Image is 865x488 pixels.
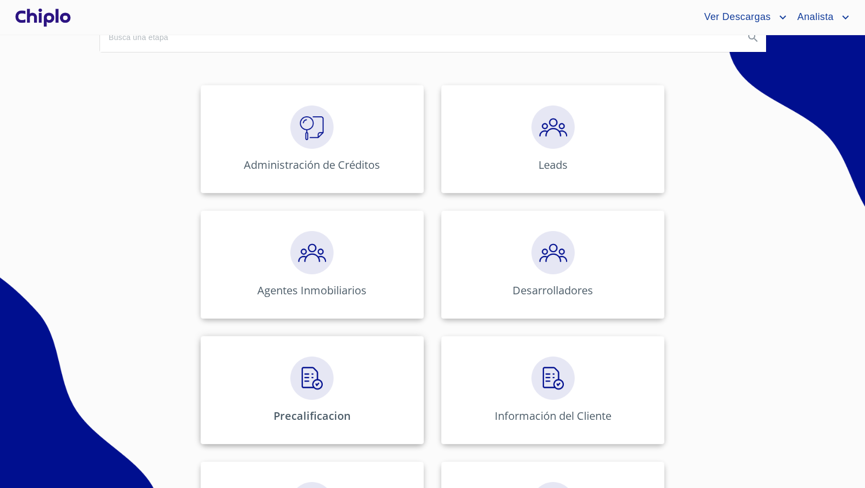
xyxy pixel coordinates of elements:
p: Desarrolladores [513,283,593,298]
input: search [100,23,736,52]
button: account of current user [789,9,852,26]
p: Administración de Créditos [244,157,380,172]
span: Ver Descargas [696,9,776,26]
img: megaClickPrecalificacion.png [290,231,334,274]
button: Search [740,24,766,50]
span: Analista [789,9,839,26]
p: Leads [538,157,568,172]
p: Información del Cliente [495,408,611,423]
img: megaClickCreditos.png [531,357,575,400]
p: Precalificacion [274,408,351,423]
img: megaClickCreditos.png [290,357,334,400]
img: megaClickVerifiacion.png [290,105,334,149]
p: Agentes Inmobiliarios [257,283,367,298]
img: megaClickPrecalificacion.png [531,105,575,149]
img: megaClickPrecalificacion.png [531,231,575,274]
button: account of current user [696,9,789,26]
